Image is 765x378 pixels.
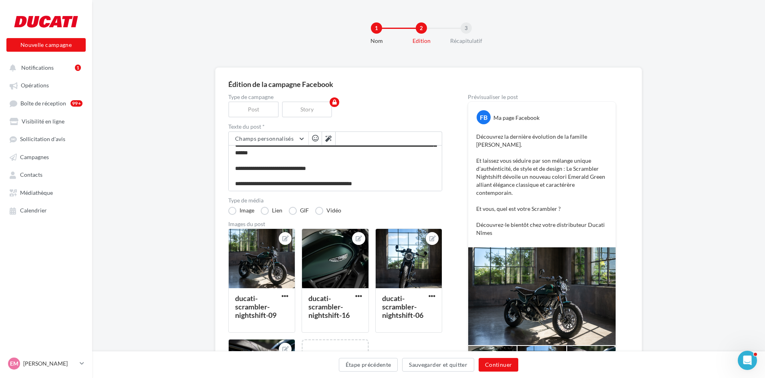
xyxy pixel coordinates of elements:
span: Médiathèque [20,189,53,196]
button: Sauvegarder et quitter [402,358,474,372]
label: Vidéo [315,207,341,215]
span: Champs personnalisés [235,135,294,142]
div: Récapitulatif [441,37,492,45]
span: EM [10,360,18,368]
iframe: Intercom live chat [738,351,757,370]
div: Édition de la campagne Facebook [228,81,629,88]
p: [PERSON_NAME] [23,360,76,368]
div: 99+ [70,100,83,107]
div: ducati-scrambler-nightshift-09 [235,294,276,319]
div: Images du post [228,221,442,227]
span: Campagnes [20,154,49,160]
div: Nom [351,37,402,45]
div: 1 [371,22,382,34]
label: Texte du post * [228,124,442,129]
button: Étape précédente [339,358,398,372]
div: ducati-scrambler-nightshift-16 [308,294,350,319]
a: Campagnes [5,150,87,164]
div: FB [477,110,491,124]
a: Visibilité en ligne [5,114,87,128]
span: Visibilité en ligne [22,118,64,125]
a: Boîte de réception99+ [5,96,87,111]
button: Nouvelle campagne [6,38,86,52]
div: ducati-scrambler-nightshift-06 [382,294,423,319]
label: Lien [261,207,282,215]
a: Sollicitation d'avis [5,131,87,146]
a: Médiathèque [5,185,87,200]
a: Calendrier [5,203,87,217]
span: Opérations [21,82,49,89]
button: Champs personnalisés [229,132,308,146]
span: Contacts [20,172,42,178]
div: 3 [461,22,472,34]
a: Contacts [5,167,87,182]
div: 1 [75,65,81,71]
label: Type de média [228,198,442,203]
p: Découvrez la dernière évolution de la famille [PERSON_NAME]. Et laissez vous séduire par son méla... [476,133,608,237]
span: Sollicitation d'avis [20,136,65,143]
label: GIF [289,207,309,215]
label: Type de campagne [228,94,442,100]
div: Edition [396,37,447,45]
button: Notifications 1 [5,60,84,75]
span: Boîte de réception [20,100,66,107]
a: EM [PERSON_NAME] [6,356,86,371]
span: Calendrier [20,207,47,214]
div: Ma page Facebook [493,114,540,122]
div: 2 [416,22,427,34]
label: Image [228,207,254,215]
a: Opérations [5,78,87,92]
span: Notifications [21,64,54,71]
div: Prévisualiser le post [468,94,616,100]
button: Continuer [479,358,518,372]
